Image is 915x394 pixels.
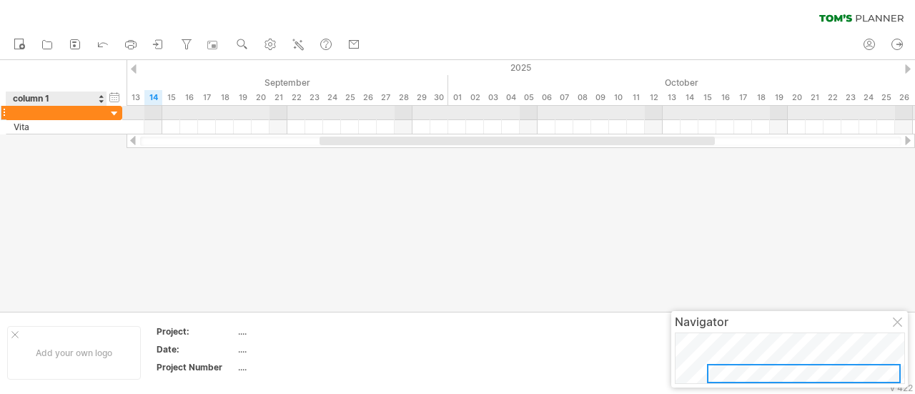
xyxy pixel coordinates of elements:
div: Friday, 26 September 2025 [359,90,377,105]
div: Wednesday, 17 September 2025 [198,90,216,105]
div: Friday, 19 September 2025 [234,90,252,105]
div: Tuesday, 23 September 2025 [305,90,323,105]
div: Tuesday, 16 September 2025 [180,90,198,105]
div: Monday, 6 October 2025 [538,90,555,105]
div: Saturday, 20 September 2025 [252,90,269,105]
div: Thursday, 2 October 2025 [466,90,484,105]
div: Tuesday, 30 September 2025 [430,90,448,105]
div: Monday, 15 September 2025 [162,90,180,105]
div: Project: [157,325,235,338]
div: Saturday, 18 October 2025 [752,90,770,105]
div: Thursday, 16 October 2025 [716,90,734,105]
div: Vita [14,120,99,134]
div: .... [238,343,358,355]
div: Thursday, 23 October 2025 [841,90,859,105]
div: Thursday, 18 September 2025 [216,90,234,105]
div: Wednesday, 22 October 2025 [823,90,841,105]
div: Date: [157,343,235,355]
div: .... [238,361,358,373]
div: Sunday, 28 September 2025 [395,90,412,105]
div: Wednesday, 8 October 2025 [573,90,591,105]
div: Add your own logo [7,326,141,380]
div: Monday, 29 September 2025 [412,90,430,105]
div: Saturday, 25 October 2025 [877,90,895,105]
div: Sunday, 19 October 2025 [770,90,788,105]
div: Monday, 13 October 2025 [663,90,681,105]
div: Thursday, 25 September 2025 [341,90,359,105]
div: column 1 [13,92,99,106]
div: .... [238,325,358,338]
div: Tuesday, 14 October 2025 [681,90,698,105]
div: Friday, 3 October 2025 [484,90,502,105]
div: Saturday, 11 October 2025 [627,90,645,105]
div: Saturday, 4 October 2025 [502,90,520,105]
div: Tuesday, 21 October 2025 [806,90,823,105]
div: Sunday, 12 October 2025 [645,90,663,105]
div: Wednesday, 1 October 2025 [448,90,466,105]
div: Saturday, 13 September 2025 [127,90,144,105]
div: Wednesday, 24 September 2025 [323,90,341,105]
div: Wednesday, 15 October 2025 [698,90,716,105]
div: Sunday, 21 September 2025 [269,90,287,105]
div: Navigator [675,315,904,329]
div: Sunday, 5 October 2025 [520,90,538,105]
div: Monday, 22 September 2025 [287,90,305,105]
div: Friday, 24 October 2025 [859,90,877,105]
div: Friday, 10 October 2025 [609,90,627,105]
div: Thursday, 9 October 2025 [591,90,609,105]
div: Sunday, 14 September 2025 [144,90,162,105]
div: Friday, 17 October 2025 [734,90,752,105]
div: Sunday, 26 October 2025 [895,90,913,105]
div: Project Number [157,361,235,373]
div: v 422 [890,383,913,393]
div: Saturday, 27 September 2025 [377,90,395,105]
div: Tuesday, 7 October 2025 [555,90,573,105]
div: Monday, 20 October 2025 [788,90,806,105]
